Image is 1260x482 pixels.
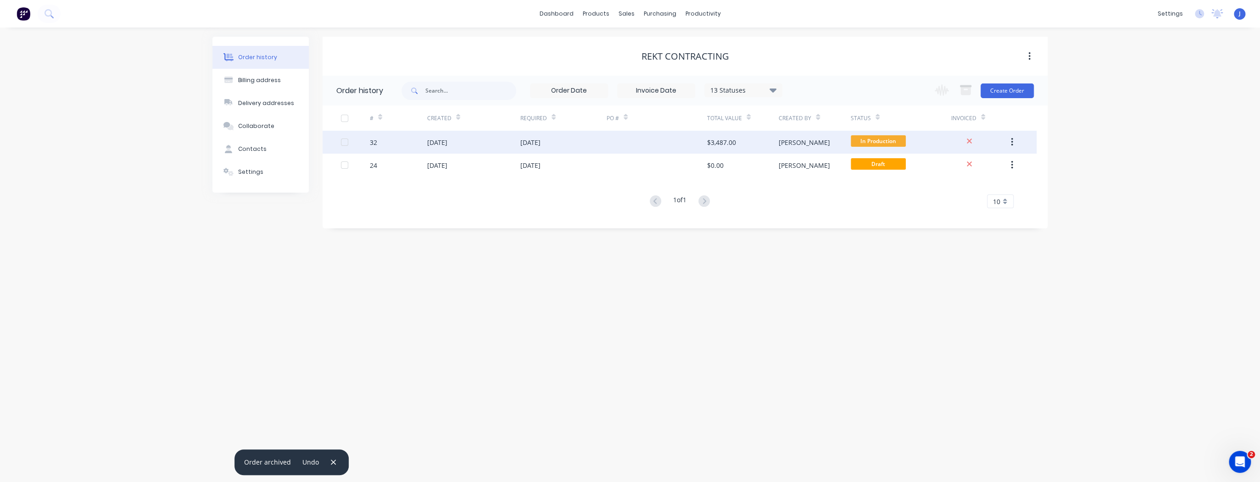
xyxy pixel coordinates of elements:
div: Created By [779,105,850,131]
input: Invoice Date [618,84,695,98]
div: Required [520,114,547,122]
button: Order history [212,46,309,69]
div: [DATE] [520,161,541,170]
button: Billing address [212,69,309,92]
div: [DATE] [427,138,447,147]
div: Contacts [238,145,267,153]
div: Required [520,105,607,131]
div: products [578,7,614,21]
div: productivity [681,7,725,21]
div: Delivery addresses [238,99,294,107]
div: PO # [607,114,619,122]
a: dashboard [535,7,578,21]
span: J [1239,10,1241,18]
div: Order archived [244,457,291,467]
div: purchasing [639,7,681,21]
input: Search... [425,82,516,100]
div: 32 [370,138,377,147]
div: Created By [779,114,811,122]
div: $0.00 [707,161,724,170]
div: [PERSON_NAME] [779,138,830,147]
div: Created [427,105,520,131]
div: $3,487.00 [707,138,736,147]
div: Status [851,114,871,122]
div: 13 Statuses [705,85,782,95]
div: [PERSON_NAME] [779,161,830,170]
button: Create Order [981,83,1034,98]
div: Billing address [238,76,281,84]
div: REKT Contracting [641,51,729,62]
input: Order Date [530,84,608,98]
div: Invoiced [951,105,1009,131]
button: Contacts [212,138,309,161]
div: Status [851,105,951,131]
div: Total Value [707,114,742,122]
div: [DATE] [427,161,447,170]
iframe: Intercom live chat [1229,451,1251,473]
div: Created [427,114,452,122]
div: settings [1153,7,1188,21]
span: In Production [851,135,906,147]
div: Order history [238,53,277,61]
span: Draft [851,158,906,170]
div: Collaborate [238,122,274,130]
img: Factory [17,7,30,21]
div: Settings [238,168,263,176]
div: 1 of 1 [673,195,686,208]
div: # [370,105,427,131]
div: sales [614,7,639,21]
span: 2 [1248,451,1255,458]
div: Order history [336,85,383,96]
button: Delivery addresses [212,92,309,115]
div: # [370,114,374,122]
div: PO # [607,105,707,131]
button: Collaborate [212,115,309,138]
div: Total Value [707,105,779,131]
button: Undo [298,456,324,468]
button: Settings [212,161,309,183]
div: [DATE] [520,138,541,147]
div: Invoiced [951,114,976,122]
div: 24 [370,161,377,170]
span: 10 [993,197,1000,206]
